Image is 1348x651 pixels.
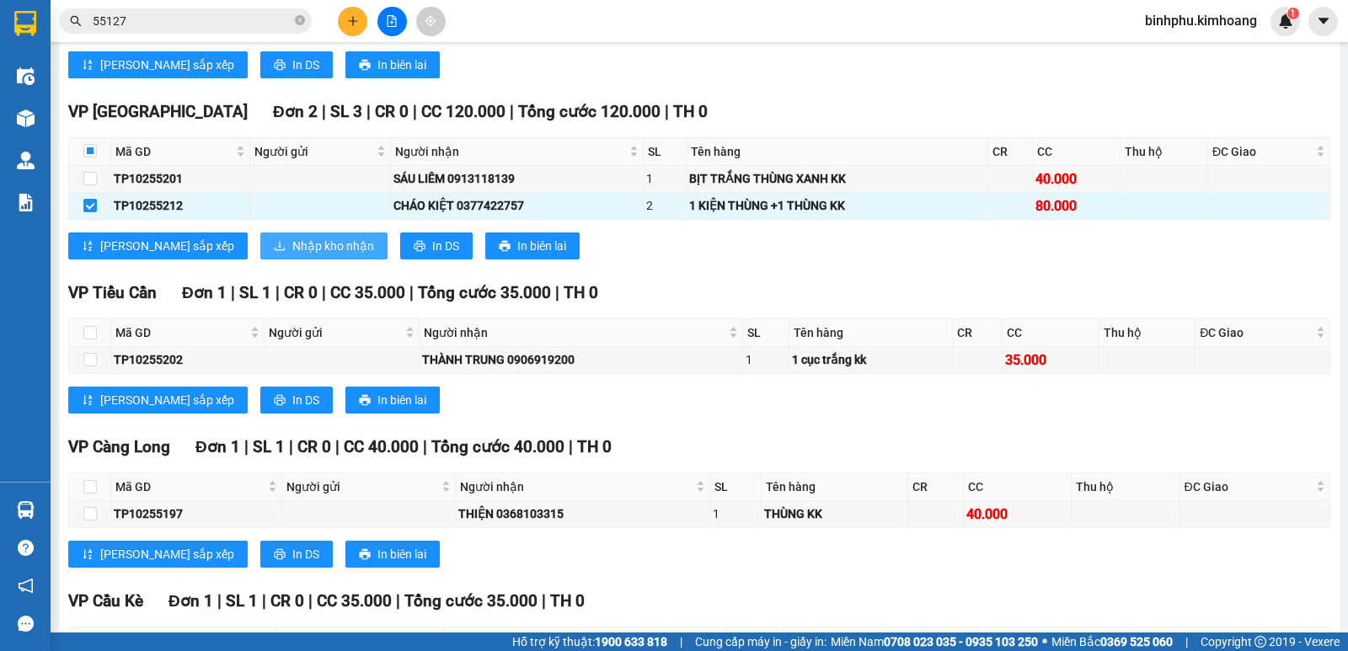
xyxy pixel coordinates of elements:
span: printer [359,59,371,72]
th: Tên hàng [789,319,953,347]
button: printerIn biên lai [485,232,580,259]
span: CC 40.000 [344,437,419,456]
strong: 0369 525 060 [1100,635,1173,648]
span: Người gửi [254,142,373,161]
span: sort-ascending [82,240,94,253]
button: printerIn biên lai [345,51,440,78]
div: THÙNG KK [764,504,905,523]
div: 80.000 [1035,195,1117,216]
span: VP Cầu Kè [68,591,143,611]
span: Miền Nam [831,632,1038,651]
span: VP Càng Long [68,437,170,456]
span: [PERSON_NAME] sắp xếp [100,237,234,255]
span: SL 1 [253,437,285,456]
strong: BIÊN NHẬN GỬI HÀNG [56,9,195,25]
span: [PERSON_NAME] sắp xếp [100,545,234,563]
span: Mã GD [115,632,259,650]
span: SL 1 [239,283,271,302]
span: | [322,283,326,302]
span: CR 0 [297,437,331,456]
th: Thu hộ [1072,473,1179,501]
button: caret-down [1308,7,1338,36]
span: message [18,616,34,632]
span: Cung cấp máy in - giấy in: [695,632,826,651]
span: caret-down [1316,13,1331,29]
p: GỬI: [7,33,246,65]
span: Tổng cước 120.000 [518,102,661,121]
span: | [289,437,293,456]
span: Mã GD [115,323,247,342]
span: Mã GD [115,142,233,161]
img: solution-icon [17,194,35,211]
span: printer [414,240,425,253]
span: VP [GEOGRAPHIC_DATA] [68,102,248,121]
span: Người gửi [281,632,425,650]
span: sort-ascending [82,548,94,562]
div: 35.000 [1005,350,1095,371]
span: In DS [292,391,319,409]
button: printerIn DS [260,51,333,78]
span: | [262,591,266,611]
span: | [555,283,559,302]
span: | [569,437,573,456]
strong: 1900 633 818 [595,635,667,648]
span: | [409,283,414,302]
span: | [396,591,400,611]
span: CR 0 [270,591,304,611]
img: warehouse-icon [17,109,35,127]
div: 2 [646,196,682,215]
span: TH 0 [577,437,612,456]
span: [PERSON_NAME] sắp xếp [100,391,234,409]
span: | [1185,632,1188,651]
span: | [231,283,235,302]
span: sort-ascending [82,59,94,72]
span: Nhập kho nhận [292,237,374,255]
img: icon-new-feature [1278,13,1293,29]
span: close-circle [295,15,305,25]
th: CC [1003,319,1099,347]
td: TP10255201 [111,166,250,193]
td: TP10255202 [111,347,265,374]
span: VP Tiểu Cần [68,283,157,302]
span: VP [PERSON_NAME] ([GEOGRAPHIC_DATA]) [7,72,169,104]
th: CC [1033,138,1121,166]
th: Thu hộ [1121,138,1208,166]
span: CC 35.000 [317,591,392,611]
span: ĐC Giao [1200,323,1313,342]
span: In biên lai [377,391,426,409]
button: file-add [377,7,407,36]
th: SL [710,473,762,501]
div: 1 cục trắng kk [792,350,949,369]
p: NHẬN: [7,72,246,104]
div: TP10255202 [114,350,261,369]
span: Tổng cước 40.000 [431,437,564,456]
span: printer [274,59,286,72]
th: Thu hộ [1099,319,1196,347]
th: Tên hàng [762,473,908,501]
span: TH 0 [564,283,598,302]
th: CC [964,473,1072,501]
th: SL [644,138,686,166]
div: CHÁO KIỆT 0377422757 [393,196,640,215]
button: plus [338,7,367,36]
div: 1 [746,350,786,369]
span: | [275,283,280,302]
span: search [70,15,82,27]
div: 40.000 [1035,168,1117,189]
div: 1 KIỆN THÙNG +1 THÙNG KK [689,196,985,215]
span: Mã GD [115,478,265,496]
span: Tổng cước 35.000 [404,591,538,611]
span: printer [499,240,511,253]
span: 1 [1290,8,1296,19]
span: Người nhận [395,142,626,161]
button: aim [416,7,446,36]
span: ĐC Giao [1184,478,1313,496]
div: THIỆN 0368103315 [458,504,707,523]
span: | [366,102,371,121]
button: sort-ascending[PERSON_NAME] sắp xếp [68,541,248,568]
span: Người gửi [286,478,438,496]
div: THÀNH TRUNG 0906919200 [422,350,740,369]
div: TP10255212 [114,196,247,215]
button: downloadNhập kho nhận [260,232,388,259]
span: SL 3 [330,102,362,121]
